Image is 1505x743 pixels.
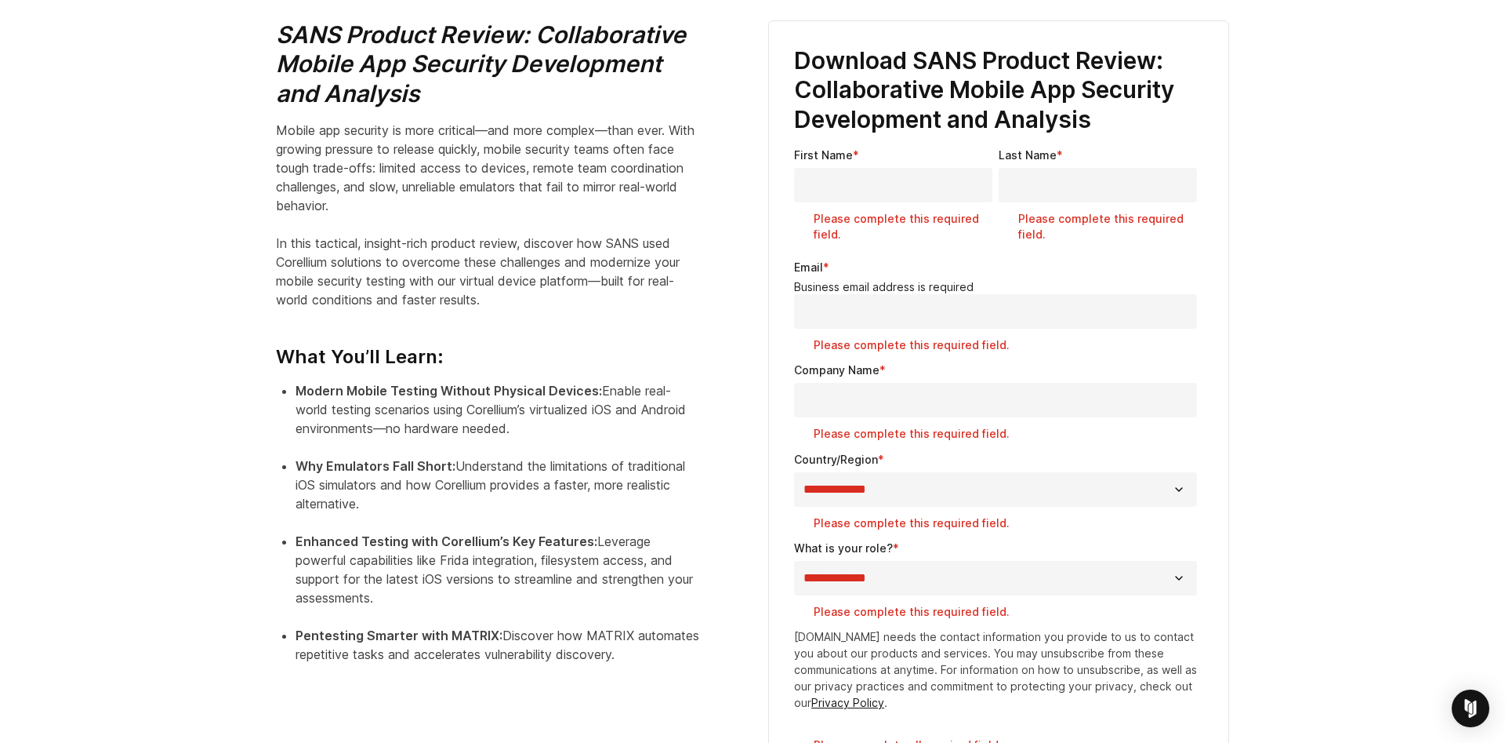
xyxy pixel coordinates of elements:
h4: What You’ll Learn: [276,322,699,369]
p: [DOMAIN_NAME] needs the contact information you provide to us to contact you about our products a... [794,628,1203,711]
label: Please complete this required field. [814,337,1203,353]
span: Company Name [794,363,879,377]
strong: Modern Mobile Testing Without Physical Devices: [296,383,602,399]
li: Leverage powerful capabilities like Frida integration, filesystem access, and support for the lat... [296,532,699,626]
h3: Download SANS Product Review: Collaborative Mobile App Security Development and Analysis [794,46,1203,135]
label: Please complete this required field. [814,515,1203,531]
li: Discover how MATRIX automates repetitive tasks and accelerates vulnerability discovery. [296,626,699,683]
label: Please complete this required field. [814,426,1203,442]
li: Understand the limitations of traditional iOS simulators and how Corellium provides a faster, mor... [296,457,699,532]
label: Please complete this required field. [814,211,999,242]
span: Email [794,260,823,274]
legend: Business email address is required [794,280,1203,294]
span: Last Name [999,148,1057,162]
strong: Enhanced Testing with Corellium’s Key Features: [296,534,597,549]
p: Mobile app security is more critical—and more complex—than ever. With growing pressure to release... [276,121,699,309]
strong: Why Emulators Fall Short: [296,458,455,474]
i: SANS Product Review: Collaborative Mobile App Security Development and Analysis [276,20,686,107]
a: Privacy Policy [811,696,884,709]
li: Enable real-world testing scenarios using Corellium’s virtualized iOS and Android environments—no... [296,381,699,457]
label: Please complete this required field. [1018,211,1203,242]
strong: Pentesting Smarter with MATRIX: [296,628,502,643]
div: Open Intercom Messenger [1452,690,1489,727]
label: Please complete this required field. [814,604,1203,620]
span: What is your role? [794,541,893,555]
span: First Name [794,148,853,162]
span: Country/Region [794,453,878,466]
